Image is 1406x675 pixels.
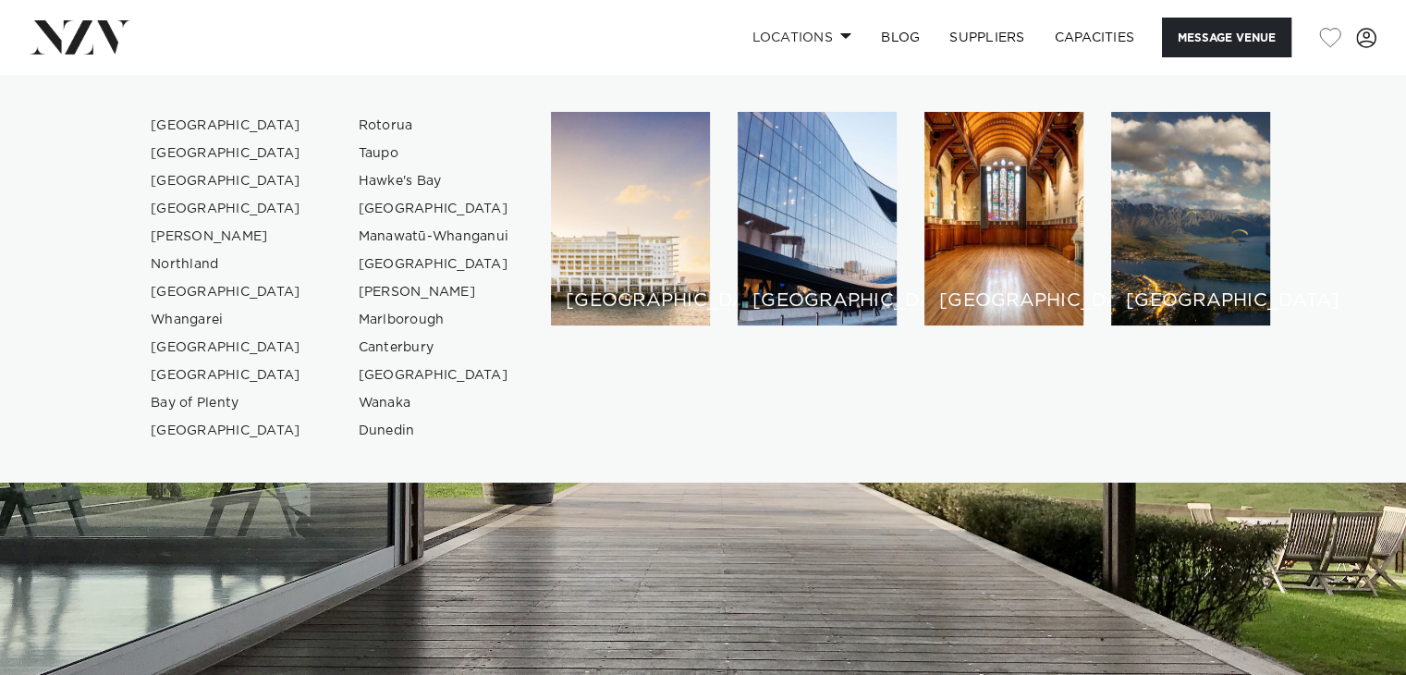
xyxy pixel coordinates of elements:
[752,291,882,311] h6: [GEOGRAPHIC_DATA]
[1111,112,1270,325] a: Queenstown venues [GEOGRAPHIC_DATA]
[738,112,897,325] a: Wellington venues [GEOGRAPHIC_DATA]
[344,251,524,278] a: [GEOGRAPHIC_DATA]
[136,417,316,445] a: [GEOGRAPHIC_DATA]
[344,167,524,195] a: Hawke's Bay
[344,389,524,417] a: Wanaka
[935,18,1039,57] a: SUPPLIERS
[136,306,316,334] a: Whangarei
[737,18,866,57] a: Locations
[1126,291,1255,311] h6: [GEOGRAPHIC_DATA]
[344,223,524,251] a: Manawatū-Whanganui
[136,112,316,140] a: [GEOGRAPHIC_DATA]
[136,334,316,362] a: [GEOGRAPHIC_DATA]
[566,291,695,311] h6: [GEOGRAPHIC_DATA]
[1162,18,1291,57] button: Message Venue
[939,291,1069,311] h6: [GEOGRAPHIC_DATA]
[924,112,1083,325] a: Christchurch venues [GEOGRAPHIC_DATA]
[136,167,316,195] a: [GEOGRAPHIC_DATA]
[136,389,316,417] a: Bay of Plenty
[344,334,524,362] a: Canterbury
[136,195,316,223] a: [GEOGRAPHIC_DATA]
[344,417,524,445] a: Dunedin
[344,306,524,334] a: Marlborough
[551,112,710,325] a: Auckland venues [GEOGRAPHIC_DATA]
[344,278,524,306] a: [PERSON_NAME]
[136,223,316,251] a: [PERSON_NAME]
[866,18,935,57] a: BLOG
[344,112,524,140] a: Rotorua
[344,195,524,223] a: [GEOGRAPHIC_DATA]
[136,251,316,278] a: Northland
[344,140,524,167] a: Taupo
[136,362,316,389] a: [GEOGRAPHIC_DATA]
[136,140,316,167] a: [GEOGRAPHIC_DATA]
[136,278,316,306] a: [GEOGRAPHIC_DATA]
[1040,18,1150,57] a: Capacities
[30,20,130,54] img: nzv-logo.png
[344,362,524,389] a: [GEOGRAPHIC_DATA]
